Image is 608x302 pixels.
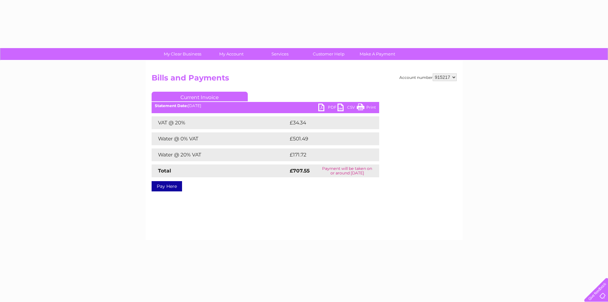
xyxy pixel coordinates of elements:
[152,73,457,86] h2: Bills and Payments
[357,104,376,113] a: Print
[156,48,209,60] a: My Clear Business
[152,148,288,161] td: Water @ 20% VAT
[290,168,310,174] strong: £707.55
[315,164,379,177] td: Payment will be taken on or around [DATE]
[288,132,368,145] td: £501.49
[205,48,258,60] a: My Account
[288,116,366,129] td: £34.34
[288,148,367,161] td: £171.72
[152,132,288,145] td: Water @ 0% VAT
[351,48,404,60] a: Make A Payment
[318,104,337,113] a: PDF
[152,104,379,108] div: [DATE]
[158,168,171,174] strong: Total
[337,104,357,113] a: CSV
[254,48,306,60] a: Services
[155,103,188,108] b: Statement Date:
[152,92,248,101] a: Current Invoice
[152,116,288,129] td: VAT @ 20%
[152,181,182,191] a: Pay Here
[399,73,457,81] div: Account number
[302,48,355,60] a: Customer Help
